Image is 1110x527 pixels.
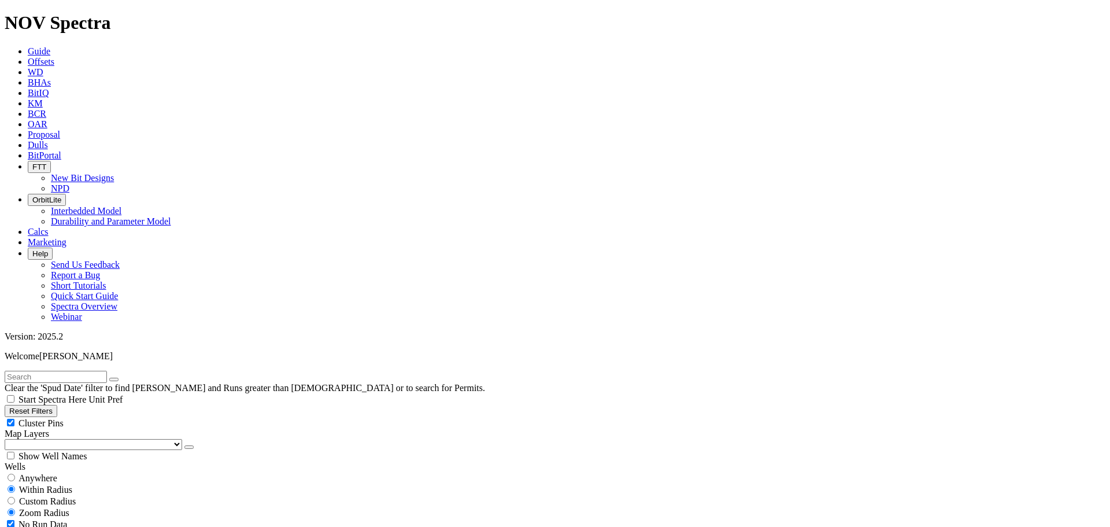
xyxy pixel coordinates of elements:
span: Help [32,249,48,258]
button: Reset Filters [5,405,57,417]
input: Start Spectra Here [7,395,14,403]
a: Send Us Feedback [51,260,120,270]
input: Search [5,371,107,383]
span: Within Radius [19,485,72,495]
a: Marketing [28,237,66,247]
span: Unit Pref [88,395,123,404]
span: Clear the 'Spud Date' filter to find [PERSON_NAME] and Runs greater than [DEMOGRAPHIC_DATA] or to... [5,383,485,393]
a: Spectra Overview [51,301,117,311]
span: Start Spectra Here [18,395,86,404]
a: BHAs [28,78,51,87]
a: KM [28,98,43,108]
button: OrbitLite [28,194,66,206]
h1: NOV Spectra [5,12,1105,34]
p: Welcome [5,351,1105,362]
span: FTT [32,163,46,171]
a: Durability and Parameter Model [51,216,171,226]
a: Webinar [51,312,82,322]
a: Interbedded Model [51,206,121,216]
a: OAR [28,119,47,129]
span: Show Well Names [18,451,87,461]
a: BitIQ [28,88,49,98]
div: Version: 2025.2 [5,331,1105,342]
a: Proposal [28,130,60,139]
a: BCR [28,109,46,119]
a: NPD [51,183,69,193]
a: Dulls [28,140,48,150]
span: [PERSON_NAME] [39,351,113,361]
span: Map Layers [5,429,49,438]
a: BitPortal [28,150,61,160]
a: WD [28,67,43,77]
button: FTT [28,161,51,173]
button: Help [28,248,53,260]
span: Anywhere [18,473,57,483]
span: Cluster Pins [18,418,64,428]
a: New Bit Designs [51,173,114,183]
div: Wells [5,462,1105,472]
span: Custom Radius [19,496,76,506]
span: Zoom Radius [19,508,69,518]
a: Guide [28,46,50,56]
a: Quick Start Guide [51,291,118,301]
a: Short Tutorials [51,281,106,290]
a: Calcs [28,227,49,237]
a: Offsets [28,57,54,67]
span: OrbitLite [32,196,61,204]
a: Report a Bug [51,270,100,280]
